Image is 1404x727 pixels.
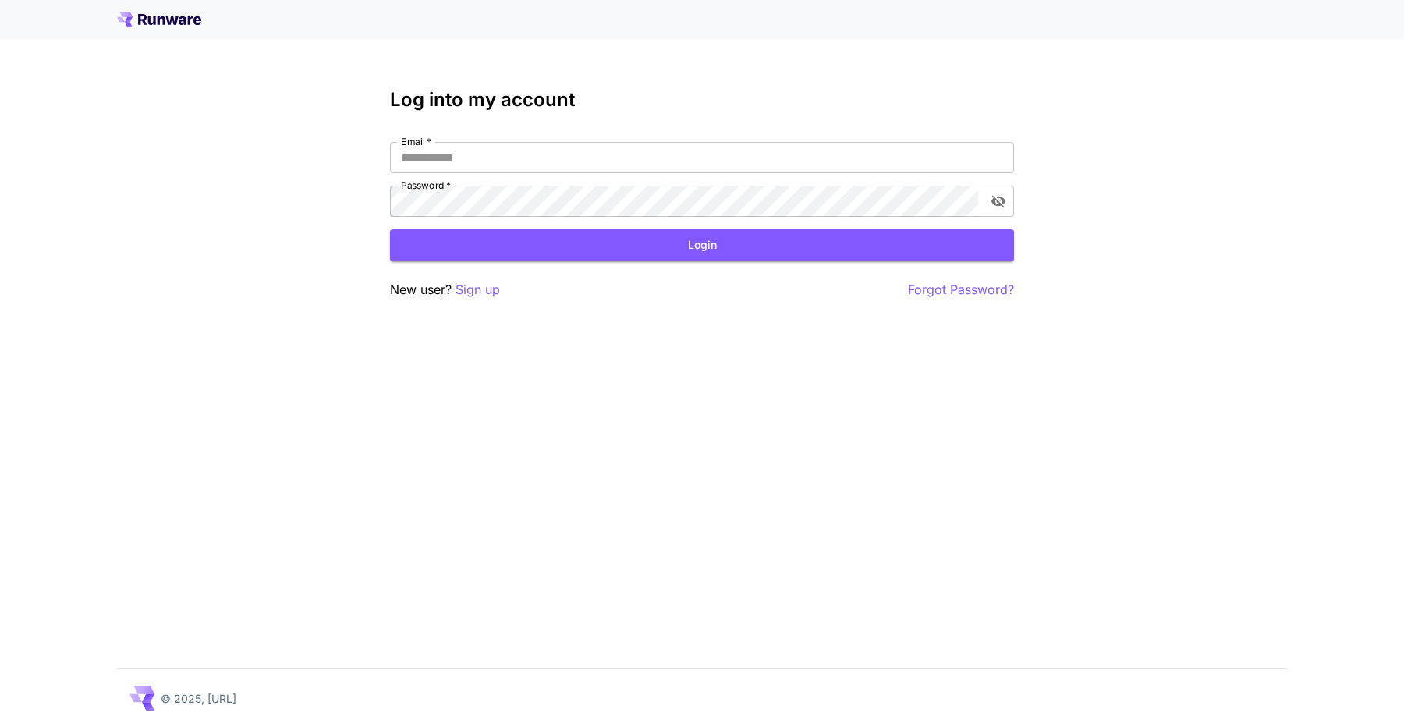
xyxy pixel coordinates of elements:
button: Forgot Password? [908,280,1014,300]
button: Login [390,229,1014,261]
button: toggle password visibility [984,187,1012,215]
p: New user? [390,280,500,300]
button: Sign up [456,280,500,300]
p: © 2025, [URL] [161,690,236,707]
h3: Log into my account [390,89,1014,111]
label: Email [401,135,431,148]
label: Password [401,179,451,192]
